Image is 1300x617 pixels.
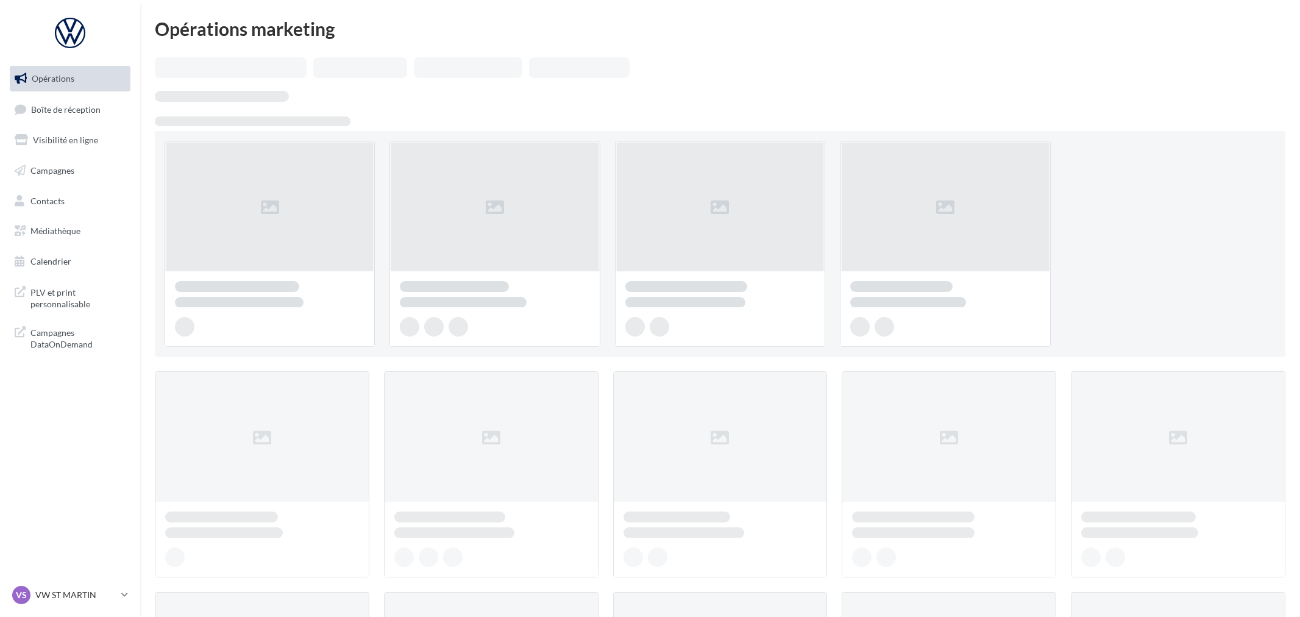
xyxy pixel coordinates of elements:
a: PLV et print personnalisable [7,279,133,315]
span: Opérations [32,73,74,84]
span: Médiathèque [30,226,80,236]
span: Campagnes [30,165,74,176]
a: Visibilité en ligne [7,127,133,153]
a: Campagnes DataOnDemand [7,319,133,355]
span: Campagnes DataOnDemand [30,324,126,351]
a: Campagnes [7,158,133,184]
span: Contacts [30,195,65,205]
a: Boîte de réception [7,96,133,123]
span: VS [16,589,27,601]
span: Boîte de réception [31,104,101,114]
div: Opérations marketing [155,20,1285,38]
span: PLV et print personnalisable [30,284,126,310]
a: Opérations [7,66,133,91]
p: VW ST MARTIN [35,589,116,601]
a: Contacts [7,188,133,214]
span: Visibilité en ligne [33,135,98,145]
a: Médiathèque [7,218,133,244]
span: Calendrier [30,256,71,266]
a: VS VW ST MARTIN [10,583,130,607]
a: Calendrier [7,249,133,274]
